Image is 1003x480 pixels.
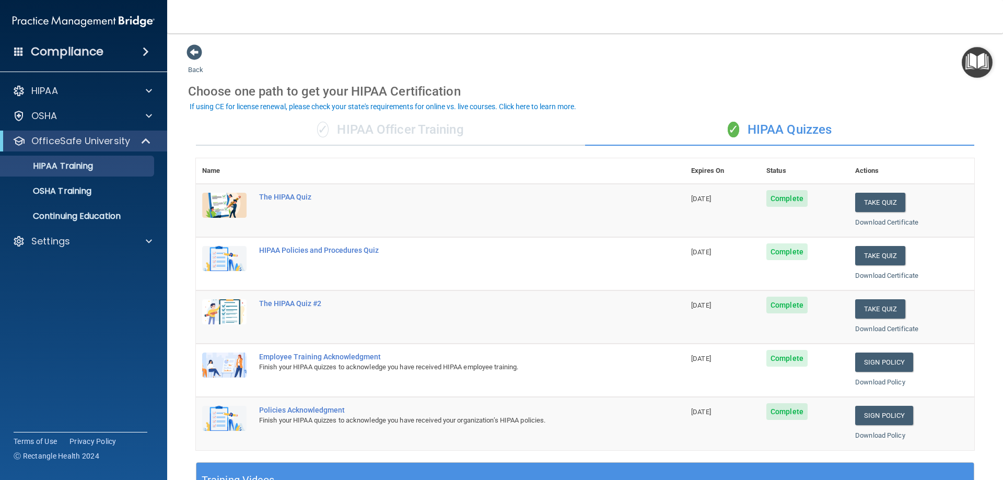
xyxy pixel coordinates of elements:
p: HIPAA Training [7,161,93,171]
a: Privacy Policy [69,436,116,447]
img: PMB logo [13,11,155,32]
p: OfficeSafe University [31,135,130,147]
a: Sign Policy [855,353,913,372]
span: Complete [766,350,808,367]
button: Open Resource Center [962,47,993,78]
span: [DATE] [691,248,711,256]
a: Download Certificate [855,218,918,226]
span: [DATE] [691,355,711,362]
a: Download Certificate [855,325,918,333]
span: ✓ [317,122,329,137]
span: Complete [766,243,808,260]
th: Name [196,158,253,184]
p: HIPAA [31,85,58,97]
button: Take Quiz [855,246,905,265]
button: Take Quiz [855,299,905,319]
div: Choose one path to get your HIPAA Certification [188,76,982,107]
th: Actions [849,158,974,184]
span: [DATE] [691,195,711,203]
div: The HIPAA Quiz #2 [259,299,633,308]
a: HIPAA [13,85,152,97]
div: The HIPAA Quiz [259,193,633,201]
div: Policies Acknowledgment [259,406,633,414]
p: OSHA [31,110,57,122]
span: Complete [766,297,808,313]
p: Continuing Education [7,211,149,221]
iframe: Drift Widget Chat Controller [822,406,990,448]
div: HIPAA Quizzes [585,114,974,146]
a: Terms of Use [14,436,57,447]
button: Take Quiz [855,193,905,212]
div: If using CE for license renewal, please check your state's requirements for online vs. live cours... [190,103,576,110]
div: Finish your HIPAA quizzes to acknowledge you have received HIPAA employee training. [259,361,633,373]
a: Settings [13,235,152,248]
p: OSHA Training [7,186,91,196]
div: Employee Training Acknowledgment [259,353,633,361]
span: Complete [766,190,808,207]
th: Expires On [685,158,760,184]
span: Ⓒ Rectangle Health 2024 [14,451,99,461]
a: Download Certificate [855,272,918,279]
a: Download Policy [855,378,905,386]
span: ✓ [728,122,739,137]
span: [DATE] [691,408,711,416]
div: HIPAA Officer Training [196,114,585,146]
a: OSHA [13,110,152,122]
th: Status [760,158,849,184]
p: Settings [31,235,70,248]
a: Back [188,53,203,74]
span: Complete [766,403,808,420]
div: HIPAA Policies and Procedures Quiz [259,246,633,254]
span: [DATE] [691,301,711,309]
div: Finish your HIPAA quizzes to acknowledge you have received your organization’s HIPAA policies. [259,414,633,427]
h4: Compliance [31,44,103,59]
a: OfficeSafe University [13,135,151,147]
button: If using CE for license renewal, please check your state's requirements for online vs. live cours... [188,101,578,112]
